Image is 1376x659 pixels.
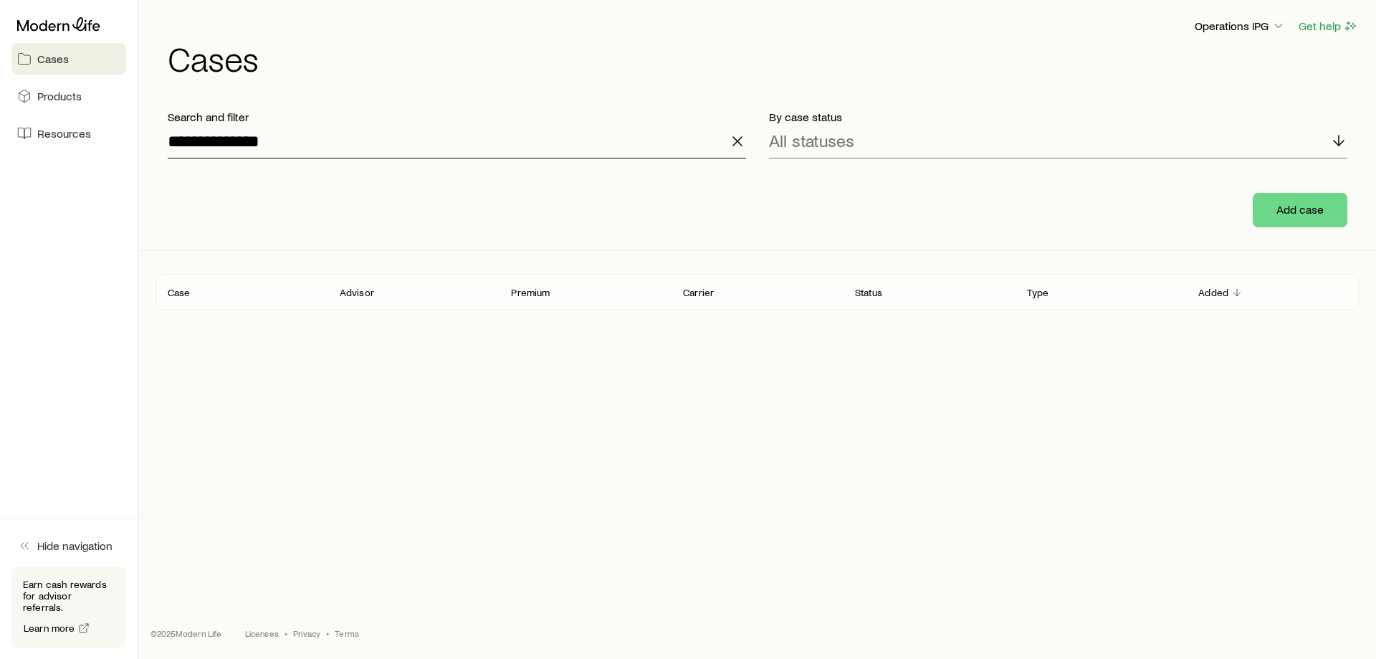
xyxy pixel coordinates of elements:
a: Terms [335,627,359,639]
p: Search and filter [168,110,746,124]
div: Client cases [156,274,1359,310]
p: All statuses [769,131,854,151]
span: Products [37,89,82,103]
a: Cases [11,43,126,75]
span: Learn more [24,623,75,633]
p: © 2025 Modern Life [150,627,222,639]
p: By case status [769,110,1347,124]
span: • [285,627,287,639]
p: Premium [511,287,550,298]
h1: Cases [168,41,1359,75]
button: Hide navigation [11,530,126,561]
span: • [326,627,329,639]
p: Operations IPG [1195,19,1286,33]
span: Cases [37,52,69,66]
p: Carrier [683,287,714,298]
p: Earn cash rewards for advisor referrals. [23,579,115,613]
p: Case [168,287,191,298]
a: Privacy [293,627,320,639]
p: Advisor [340,287,374,298]
p: Type [1027,287,1049,298]
a: Licenses [245,627,279,639]
span: Hide navigation [37,539,113,553]
button: Operations IPG [1194,18,1286,35]
p: Status [855,287,882,298]
a: Products [11,80,126,112]
p: Added [1198,287,1228,298]
button: Add case [1253,193,1347,227]
div: Earn cash rewards for advisor referrals.Learn more [11,567,126,648]
a: Resources [11,118,126,149]
span: Resources [37,126,91,141]
button: Get help [1298,18,1359,34]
